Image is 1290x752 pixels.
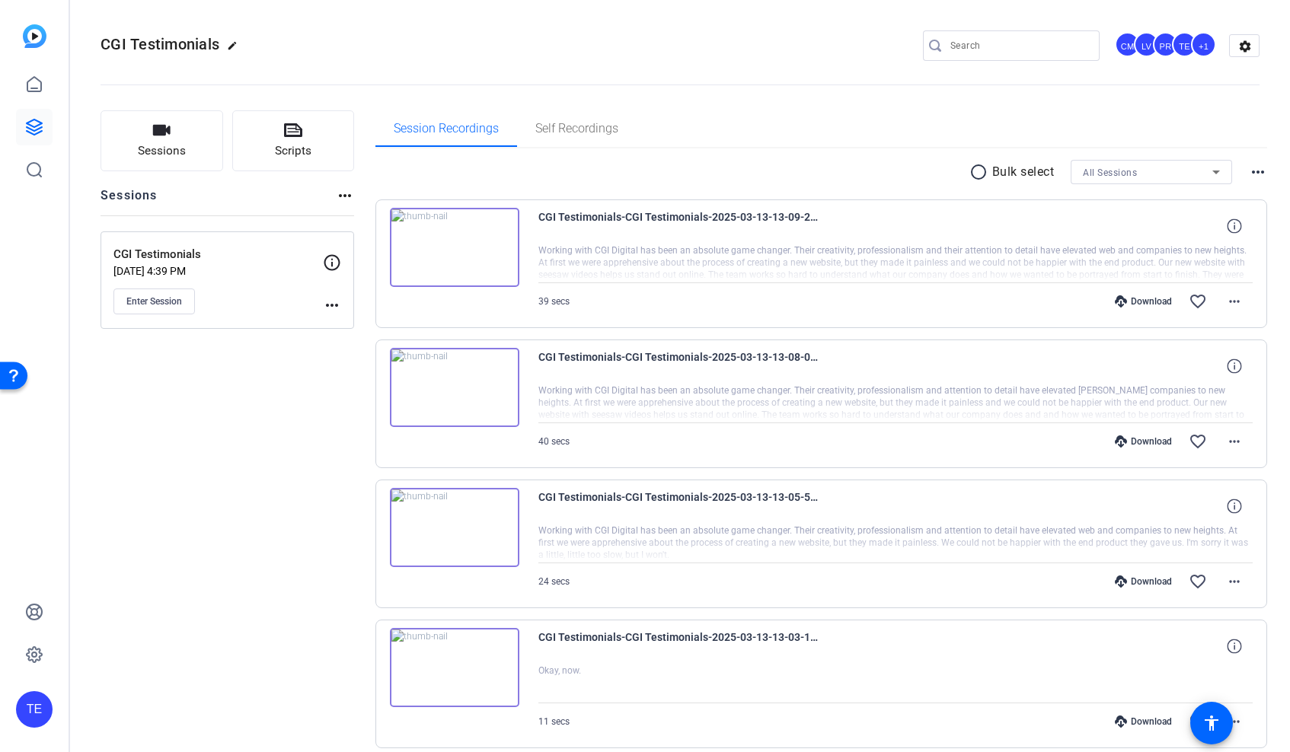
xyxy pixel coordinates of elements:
[538,576,570,587] span: 24 secs
[390,208,519,287] img: thumb-nail
[1191,32,1216,57] div: +1
[1189,572,1207,591] mat-icon: favorite_border
[538,296,570,307] span: 39 secs
[101,35,219,53] span: CGI Testimonials
[538,348,820,384] span: CGI Testimonials-CGI Testimonials-2025-03-13-13-08-03-483-0
[394,123,499,135] span: Session Recordings
[1134,32,1159,57] div: LV
[227,40,245,59] mat-icon: edit
[1225,292,1244,311] mat-icon: more_horiz
[101,110,223,171] button: Sessions
[390,348,519,427] img: thumb-nail
[336,186,354,205] mat-icon: more_horiz
[390,628,519,707] img: thumb-nail
[535,123,618,135] span: Self Recordings
[1083,167,1137,178] span: All Sessions
[1153,32,1180,59] ngx-avatar: Prescott Rossi
[1107,435,1180,448] div: Download
[323,296,341,314] mat-icon: more_horiz
[1249,163,1267,181] mat-icon: more_horiz
[1189,292,1207,311] mat-icon: favorite_border
[1230,35,1260,58] mat-icon: settings
[1225,572,1244,591] mat-icon: more_horiz
[113,265,323,277] p: [DATE] 4:39 PM
[1134,32,1161,59] ngx-avatar: Louis Voss
[1202,714,1221,732] mat-icon: accessibility
[1189,432,1207,451] mat-icon: favorite_border
[1153,32,1178,57] div: PR
[1172,32,1197,57] div: TE
[1115,32,1140,57] div: CM
[538,628,820,664] span: CGI Testimonials-CGI Testimonials-2025-03-13-13-03-17-989-0
[113,246,323,263] p: CGI Testimonials
[538,436,570,447] span: 40 secs
[126,295,182,307] span: Enter Session
[101,186,158,215] h2: Sessions
[113,288,195,314] button: Enter Session
[1225,432,1244,451] mat-icon: more_horiz
[1107,575,1180,588] div: Download
[538,716,570,727] span: 11 secs
[16,691,53,728] div: TE
[1225,712,1244,731] mat-icon: more_horiz
[390,488,519,567] img: thumb-nail
[992,163,1055,181] p: Bulk select
[969,163,992,181] mat-icon: radio_button_unchecked
[275,142,311,160] span: Scripts
[538,208,820,244] span: CGI Testimonials-CGI Testimonials-2025-03-13-13-09-27-698-0
[1172,32,1199,59] ngx-avatar: Tim Epner
[1115,32,1142,59] ngx-avatar: Coby Maslyn
[1189,712,1207,731] mat-icon: favorite_border
[538,488,820,524] span: CGI Testimonials-CGI Testimonials-2025-03-13-13-05-53-703-0
[1107,295,1180,307] div: Download
[23,24,46,48] img: blue-gradient.svg
[138,142,186,160] span: Sessions
[232,110,355,171] button: Scripts
[1107,715,1180,728] div: Download
[950,37,1087,55] input: Search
